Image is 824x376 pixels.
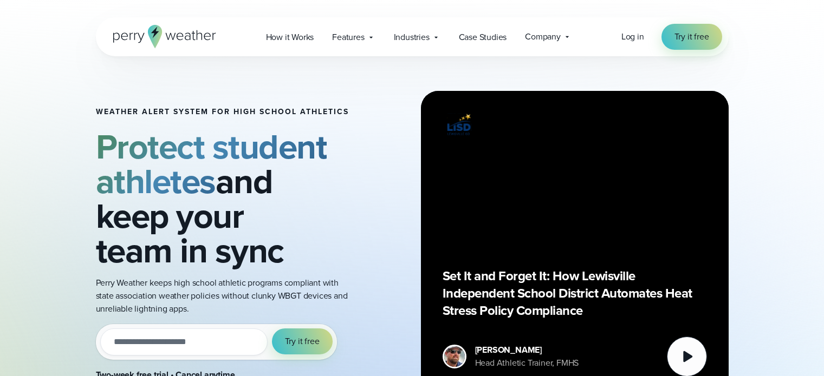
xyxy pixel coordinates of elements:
[96,129,349,268] h2: and keep your team in sync
[661,24,722,50] a: Try it free
[443,113,475,137] img: Lewisville ISD logo
[525,30,561,43] span: Company
[450,26,516,48] a: Case Studies
[394,31,430,44] span: Industries
[459,31,507,44] span: Case Studies
[332,31,364,44] span: Features
[285,335,320,348] span: Try it free
[475,357,579,370] div: Head Athletic Trainer, FMHS
[96,276,349,315] p: Perry Weather keeps high school athletic programs compliant with state association weather polici...
[96,121,327,207] strong: Protect student athletes
[257,26,323,48] a: How it Works
[475,344,579,357] div: [PERSON_NAME]
[266,31,314,44] span: How it Works
[621,30,644,43] a: Log in
[674,30,709,43] span: Try it free
[272,328,333,354] button: Try it free
[444,346,465,367] img: cody-henschke-headshot
[96,108,349,116] h1: Weather Alert System for High School Athletics
[443,267,707,319] p: Set It and Forget It: How Lewisville Independent School District Automates Heat Stress Policy Com...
